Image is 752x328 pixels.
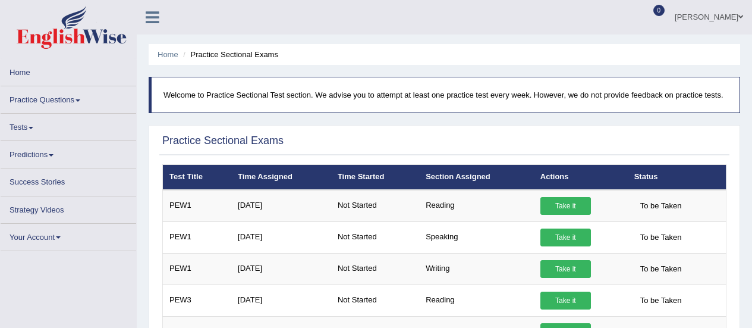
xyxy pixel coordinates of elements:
td: [DATE] [231,190,331,222]
a: Your Account [1,224,136,247]
a: Practice Questions [1,86,136,110]
td: PEW3 [163,285,232,316]
span: 0 [653,5,665,16]
a: Success Stories [1,168,136,192]
p: Welcome to Practice Sectional Test section. We advise you to attempt at least one practice test e... [163,89,728,101]
th: Status [628,165,726,190]
td: PEW1 [163,221,232,253]
td: PEW1 [163,253,232,285]
span: To be Taken [634,260,688,278]
td: [DATE] [231,221,331,253]
th: Test Title [163,165,232,190]
td: PEW1 [163,190,232,222]
a: Take it [540,292,591,310]
span: To be Taken [634,292,688,310]
a: Predictions [1,141,136,164]
th: Actions [534,165,628,190]
td: [DATE] [231,285,331,316]
td: Not Started [331,253,419,285]
a: Take it [540,260,591,278]
span: To be Taken [634,197,688,215]
a: Take it [540,229,591,246]
td: Speaking [419,221,534,253]
td: Reading [419,285,534,316]
td: Not Started [331,190,419,222]
td: Not Started [331,221,419,253]
th: Time Started [331,165,419,190]
h2: Practice Sectional Exams [162,135,284,147]
a: Tests [1,114,136,137]
td: Not Started [331,285,419,316]
span: To be Taken [634,229,688,246]
a: Home [1,59,136,82]
td: Writing [419,253,534,285]
td: [DATE] [231,253,331,285]
th: Time Assigned [231,165,331,190]
a: Take it [540,197,591,215]
li: Practice Sectional Exams [180,49,278,60]
a: Strategy Videos [1,196,136,220]
th: Section Assigned [419,165,534,190]
a: Home [158,50,178,59]
td: Reading [419,190,534,222]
